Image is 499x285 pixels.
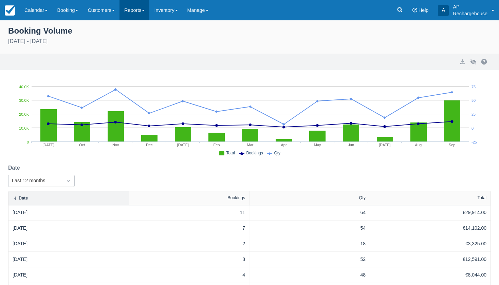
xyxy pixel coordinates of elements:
[374,271,486,279] div: €8,044.00
[13,271,125,279] div: [DATE]
[246,151,263,155] span: Bookings
[133,209,245,216] div: 11
[359,195,366,200] div: Qty
[146,143,153,147] tspan: Dec
[453,10,487,17] p: Rechargehouse
[112,143,119,147] tspan: Nov
[254,256,366,263] div: 52
[13,256,125,263] div: [DATE]
[8,164,23,172] label: Date
[374,240,486,247] div: €3,325.00
[379,143,391,147] tspan: [DATE]
[374,256,486,263] div: €12,591.00
[227,195,245,200] div: Bookings
[5,5,15,16] img: checkfront-main-nav-mini-logo.png
[19,196,28,201] div: Date
[254,271,366,279] div: 48
[274,151,280,155] span: Qty
[8,37,491,45] div: [DATE] - [DATE]
[79,143,85,147] tspan: Oct
[13,240,125,247] div: [DATE]
[177,143,189,147] tspan: [DATE]
[254,240,366,247] div: 18
[13,209,125,216] div: [DATE]
[438,5,449,16] div: A
[419,7,429,13] span: Help
[374,209,486,216] div: €29,914.00
[133,240,245,247] div: 2
[254,209,366,216] div: 64
[472,112,476,116] tspan: 25
[453,3,487,10] p: AP
[314,143,321,147] tspan: May
[43,143,55,147] tspan: [DATE]
[12,177,59,185] div: Last 12 months
[472,85,476,89] tspan: 75
[472,99,476,103] tspan: 50
[13,225,125,232] div: [DATE]
[19,99,29,103] tspan: 30.0K
[472,140,477,144] tspan: -25
[133,271,245,279] div: 4
[412,8,417,13] i: Help
[226,151,235,155] span: Total
[449,143,456,147] tspan: Sep
[19,112,29,116] tspan: 20.0K
[19,85,29,89] tspan: 40.0K
[477,195,486,200] div: Total
[19,126,29,130] tspan: 10.0K
[65,177,72,184] span: Dropdown icon
[472,126,474,130] tspan: 0
[27,140,29,144] tspan: 0
[247,143,254,147] tspan: Mar
[214,143,220,147] tspan: Feb
[348,143,354,147] tspan: Jun
[458,58,466,66] button: export
[133,256,245,263] div: 8
[415,143,422,147] tspan: Aug
[281,143,287,147] tspan: Apr
[8,24,491,36] div: Booking Volume
[133,225,245,232] div: 7
[254,225,366,232] div: 54
[374,225,486,232] div: €14,102.00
